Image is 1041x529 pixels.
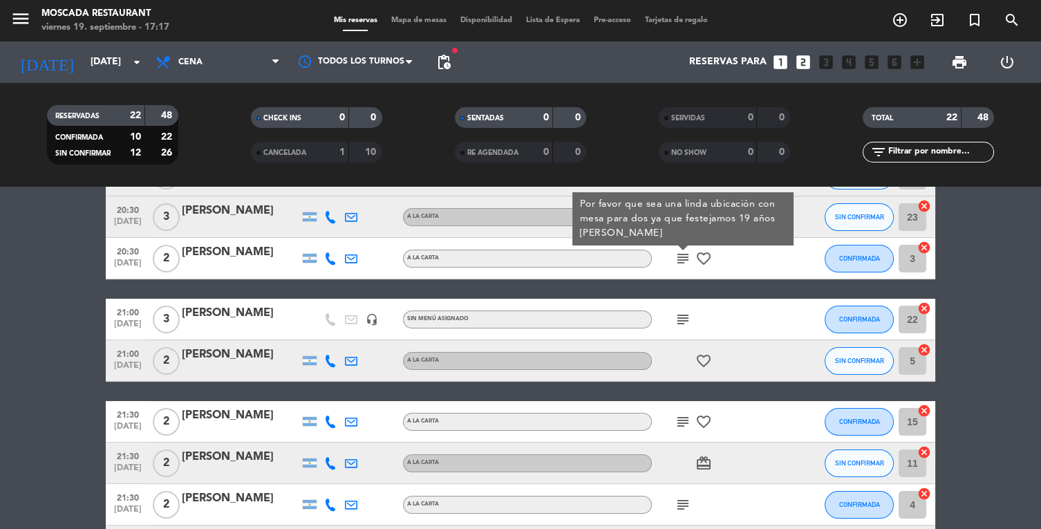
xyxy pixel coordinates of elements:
span: pending_actions [435,54,452,71]
i: cancel [917,487,931,501]
strong: 22 [161,132,175,142]
span: [DATE] [111,422,145,438]
button: SIN CONFIRMAR [825,203,894,231]
i: arrow_drop_down [129,54,145,71]
span: 21:00 [111,345,145,361]
span: Sin menú asignado [407,316,469,322]
i: cancel [917,445,931,459]
i: cancel [917,343,931,357]
div: LOG OUT [984,41,1031,83]
i: search [1004,12,1020,28]
span: fiber_manual_record [451,46,459,55]
strong: 10 [130,132,141,142]
div: [PERSON_NAME] [182,243,299,261]
span: TOTAL [871,115,892,122]
strong: 0 [747,113,753,122]
span: [DATE] [111,505,145,521]
span: [DATE] [111,463,145,479]
span: SIN CONFIRMAR [835,213,884,221]
span: Disponibilidad [453,17,519,24]
i: add_circle_outline [892,12,908,28]
i: subject [675,414,691,430]
span: Reservas para [689,57,767,68]
div: [PERSON_NAME] [182,346,299,364]
i: looks_3 [817,53,835,71]
strong: 1 [339,147,345,157]
i: looks_one [771,53,789,71]
strong: 0 [747,147,753,157]
span: A LA CARTA [407,255,439,261]
i: looks_4 [840,53,858,71]
i: turned_in_not [966,12,983,28]
i: card_giftcard [695,455,712,472]
strong: 48 [977,113,991,122]
span: 2 [153,347,180,375]
span: 20:30 [111,243,145,259]
i: favorite_border [695,414,712,430]
span: CONFIRMADA [839,254,880,262]
span: A LA CARTA [407,418,439,424]
button: CONFIRMADA [825,491,894,519]
span: 2 [153,245,180,272]
i: filter_list [870,144,886,160]
button: CONFIRMADA [825,408,894,436]
span: [DATE] [111,217,145,233]
i: add_box [908,53,926,71]
i: looks_6 [885,53,903,71]
span: NO SHOW [671,149,706,156]
span: 21:30 [111,489,145,505]
span: [DATE] [111,361,145,377]
div: [PERSON_NAME] [182,407,299,425]
div: [PERSON_NAME] [182,304,299,322]
span: Pre-acceso [587,17,638,24]
span: SIN CONFIRMAR [835,459,884,467]
span: SERVIDAS [671,115,705,122]
i: subject [675,250,691,267]
span: 21:30 [111,447,145,463]
span: CONFIRMADA [839,315,880,323]
span: 21:00 [111,304,145,319]
span: A LA CARTA [407,214,439,219]
span: A LA CARTA [407,358,439,363]
strong: 48 [161,111,175,120]
span: print [951,54,968,71]
span: SIN CONFIRMAR [55,150,111,157]
i: favorite_border [695,353,712,369]
div: viernes 19. septiembre - 17:17 [41,21,169,35]
span: CONFIRMADA [839,418,880,425]
button: SIN CONFIRMAR [825,347,894,375]
span: Cena [178,57,203,67]
button: CONFIRMADA [825,245,894,272]
i: looks_5 [863,53,881,71]
div: [PERSON_NAME] [182,448,299,466]
strong: 22 [946,113,957,122]
i: [DATE] [10,47,84,77]
strong: 22 [130,111,141,120]
strong: 0 [779,147,787,157]
i: favorite_border [695,250,712,267]
i: subject [675,496,691,513]
i: looks_two [794,53,812,71]
div: Moscada Restaurant [41,7,169,21]
i: cancel [917,301,931,315]
span: 2 [153,408,180,436]
strong: 0 [575,147,583,157]
span: CANCELADA [263,149,306,156]
button: menu [10,8,31,34]
span: 21:30 [111,406,145,422]
span: Mis reservas [327,17,384,24]
i: headset_mic [366,313,378,326]
i: exit_to_app [929,12,946,28]
strong: 0 [339,113,345,122]
span: CONFIRMADA [55,134,103,141]
span: RE AGENDADA [467,149,518,156]
strong: 0 [575,113,583,122]
span: A LA CARTA [407,460,439,465]
strong: 26 [161,148,175,158]
strong: 0 [543,113,549,122]
input: Filtrar por nombre... [886,145,993,160]
span: 3 [153,203,180,231]
i: cancel [917,241,931,254]
span: RESERVADAS [55,113,100,120]
i: menu [10,8,31,29]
